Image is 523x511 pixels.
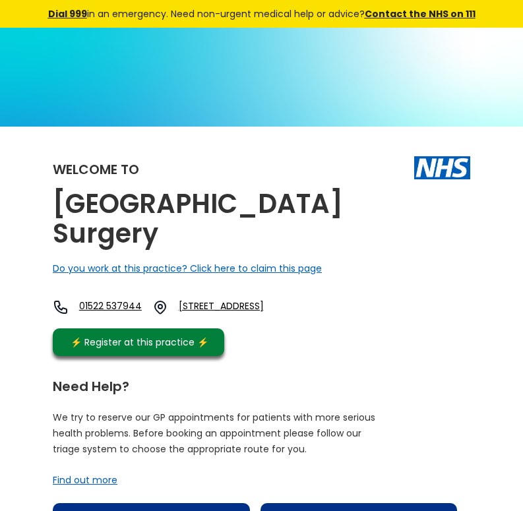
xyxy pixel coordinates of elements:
[414,156,470,179] img: The NHS logo
[53,262,322,275] a: Do you work at this practice? Click here to claim this page
[53,473,117,487] a: Find out more
[53,328,224,356] a: ⚡️ Register at this practice ⚡️
[53,373,457,393] div: Need Help?
[79,299,142,315] a: 01522 537944
[28,7,495,21] div: in an emergency. Need non-urgent medical help or advice?
[179,299,304,315] a: [STREET_ADDRESS]
[365,7,476,20] a: Contact the NHS on 111
[53,299,69,315] img: telephone icon
[63,335,215,349] div: ⚡️ Register at this practice ⚡️
[53,409,376,457] p: We try to reserve our GP appointments for patients with more serious health problems. Before book...
[53,189,383,249] h2: [GEOGRAPHIC_DATA] Surgery
[48,7,87,20] a: Dial 999
[53,163,139,176] div: Welcome to
[152,299,168,315] img: practice location icon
